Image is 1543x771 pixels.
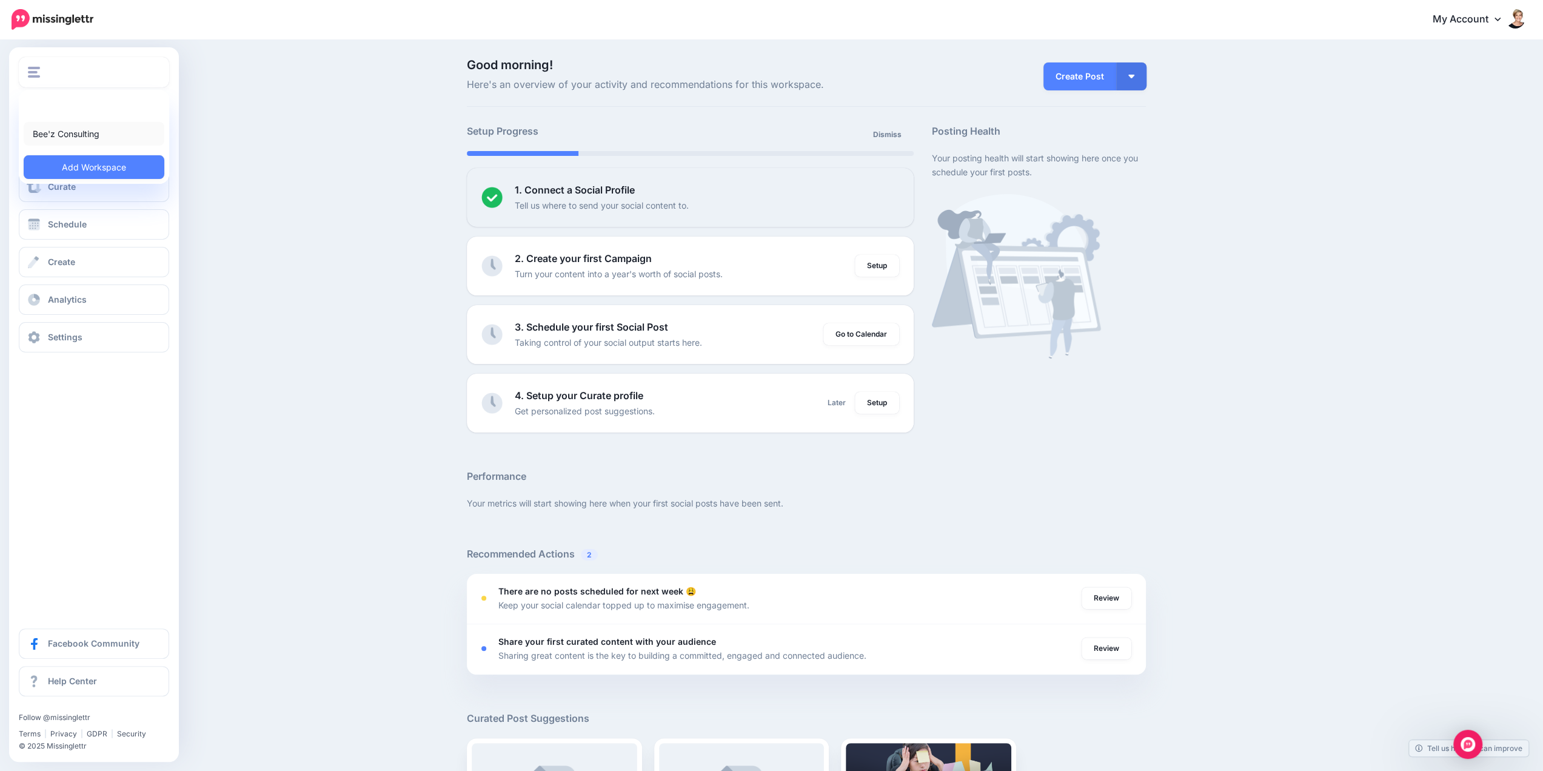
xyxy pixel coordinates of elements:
a: Curate [19,172,169,202]
a: Help Center [19,666,169,696]
span: Curate [48,181,76,192]
img: clock-grey.png [481,324,503,345]
b: Share your first curated content with your audience [498,636,716,647]
div: <div class='status-dot small red margin-right'></div>Error [481,596,486,601]
span: | [44,729,47,738]
img: website_grey.svg [19,32,29,41]
a: GDPR [87,729,107,738]
img: clock-grey.png [481,392,503,414]
b: 2. Create your first Campaign [515,252,652,264]
h5: Posting Health [932,124,1146,139]
p: Your posting health will start showing here once you schedule your first posts. [932,151,1146,179]
a: Settings [19,322,169,352]
a: Review [1082,638,1131,659]
img: calendar-waiting.png [932,194,1101,359]
a: Review [1082,587,1131,609]
b: There are no posts scheduled for next week 😩 [498,586,696,596]
span: Help Center [48,676,97,686]
p: Sharing great content is the key to building a committed, engaged and connected audience. [498,648,866,662]
h5: Curated Post Suggestions [467,711,1146,726]
a: Go to Calendar [823,323,899,345]
b: 3. Schedule your first Social Post [515,321,668,333]
img: arrow-down-white.png [1128,75,1134,78]
a: Create [19,247,169,277]
div: <div class='status-dot small red margin-right'></div>Error [481,646,486,651]
div: Open Intercom Messenger [1453,730,1482,759]
span: Create [48,257,75,267]
span: Here's an overview of your activity and recommendations for this workspace. [467,77,914,93]
a: Setup [855,255,899,277]
img: Missinglettr [12,9,93,30]
a: Tell us how we can improve [1409,740,1528,756]
a: Facebook Community [19,628,169,659]
a: Add Workspace [24,155,164,179]
h5: Performance [467,469,1146,484]
h5: Setup Progress [467,124,690,139]
img: clock-grey.png [481,255,503,277]
li: © 2025 Missinglettr [19,740,156,752]
img: menu.png [28,67,40,78]
img: checked-circle.png [481,187,503,208]
a: Setup [855,392,899,414]
a: Security [117,729,146,738]
span: | [81,729,83,738]
a: My Account [1421,5,1525,35]
span: Analytics [48,294,87,305]
p: Turn your content into a year's worth of social posts. [515,267,723,281]
p: Keep your social calendar topped up to maximise engagement. [498,598,749,612]
div: v 4.0.25 [34,19,59,29]
img: tab_domain_overview_orange.svg [33,70,42,80]
p: Your metrics will start showing here when your first social posts have been sent. [467,496,1146,510]
img: logo_orange.svg [19,19,29,29]
span: Good morning! [467,58,553,72]
a: Privacy [50,729,77,738]
a: Analytics [19,284,169,315]
a: Bee'z Consulting [24,122,164,146]
p: Tell us where to send your social content to. [515,198,689,212]
p: Get personalized post suggestions. [515,404,655,418]
a: Terms [19,729,41,738]
p: Taking control of your social output starts here. [515,335,702,349]
div: Keywords by Traffic [134,72,204,79]
a: Follow @missinglettr [19,713,90,722]
span: Schedule [48,219,87,229]
b: 1. Connect a Social Profile [515,184,635,196]
span: Facebook Community [48,638,139,648]
a: Schedule [19,209,169,240]
h5: Recommended Actions [467,547,1146,562]
div: Domain: [DOMAIN_NAME] [32,32,133,41]
a: Dismiss [866,124,909,146]
img: tab_keywords_by_traffic_grey.svg [121,70,130,80]
b: 4. Setup your Curate profile [515,389,643,402]
a: Create Post [1043,62,1116,90]
span: | [111,729,113,738]
span: 2 [581,549,598,561]
a: Later [820,392,853,414]
span: Settings [48,332,82,342]
div: Domain Overview [46,72,109,79]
